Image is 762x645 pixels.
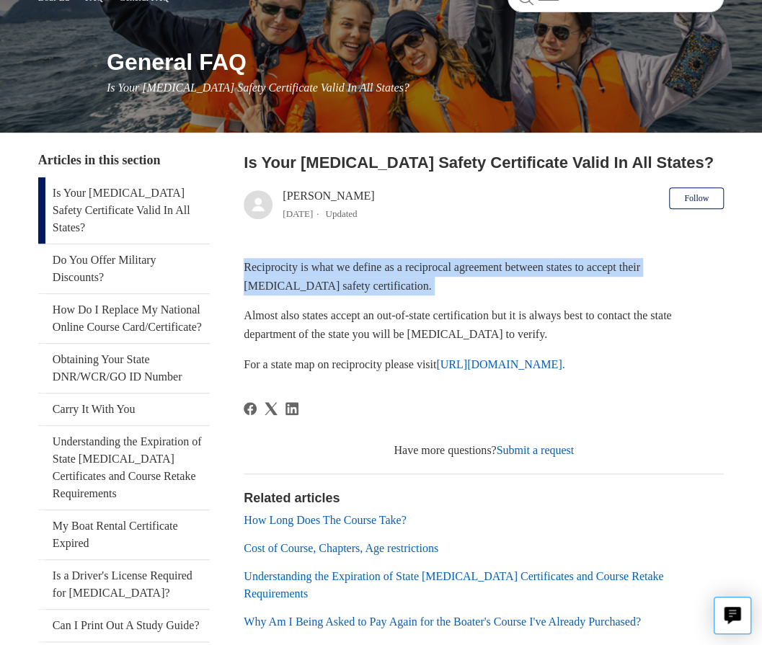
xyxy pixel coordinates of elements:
svg: Share this page on Facebook [244,402,257,415]
button: Follow Article [669,187,724,209]
a: Carry It With You [38,393,210,425]
a: Why Am I Being Asked to Pay Again for the Boater's Course I've Already Purchased? [244,615,641,628]
a: Is a Driver's License Required for [MEDICAL_DATA]? [38,560,210,609]
a: How Do I Replace My National Online Course Card/Certificate? [38,294,210,343]
a: Cost of Course, Chapters, Age restrictions [244,542,438,554]
a: Do You Offer Military Discounts? [38,244,210,293]
li: Updated [325,208,357,219]
p: Reciprocity is what we define as a reciprocal agreement between states to accept their [MEDICAL_D... [244,258,724,295]
a: Obtaining Your State DNR/WCR/GO ID Number [38,344,210,393]
h2: Is Your Boating Safety Certificate Valid In All States? [244,151,724,174]
p: For a state map on reciprocity please visit [244,355,724,374]
a: Is Your [MEDICAL_DATA] Safety Certificate Valid In All States? [38,177,210,244]
h1: General FAQ [107,45,724,79]
div: Have more questions? [244,442,724,459]
div: [PERSON_NAME] [283,187,374,222]
a: Understanding the Expiration of State [MEDICAL_DATA] Certificates and Course Retake Requirements [244,570,663,600]
a: [URL][DOMAIN_NAME]. [436,358,564,370]
svg: Share this page on X Corp [265,402,278,415]
a: How Long Does The Course Take? [244,514,406,526]
time: 03/01/2024, 16:48 [283,208,313,219]
a: LinkedIn [285,402,298,415]
span: Articles in this section [38,153,160,167]
a: Understanding the Expiration of State [MEDICAL_DATA] Certificates and Course Retake Requirements [38,426,210,510]
a: My Boat Rental Certificate Expired [38,510,210,559]
a: Submit a request [497,444,575,456]
a: Facebook [244,402,257,415]
span: Is Your [MEDICAL_DATA] Safety Certificate Valid In All States? [107,81,409,94]
button: Live chat [714,597,751,634]
svg: Share this page on LinkedIn [285,402,298,415]
a: X Corp [265,402,278,415]
p: Almost also states accept an out-of-state certification but it is always best to contact the stat... [244,306,724,343]
h2: Related articles [244,489,724,508]
a: Can I Print Out A Study Guide? [38,610,210,641]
